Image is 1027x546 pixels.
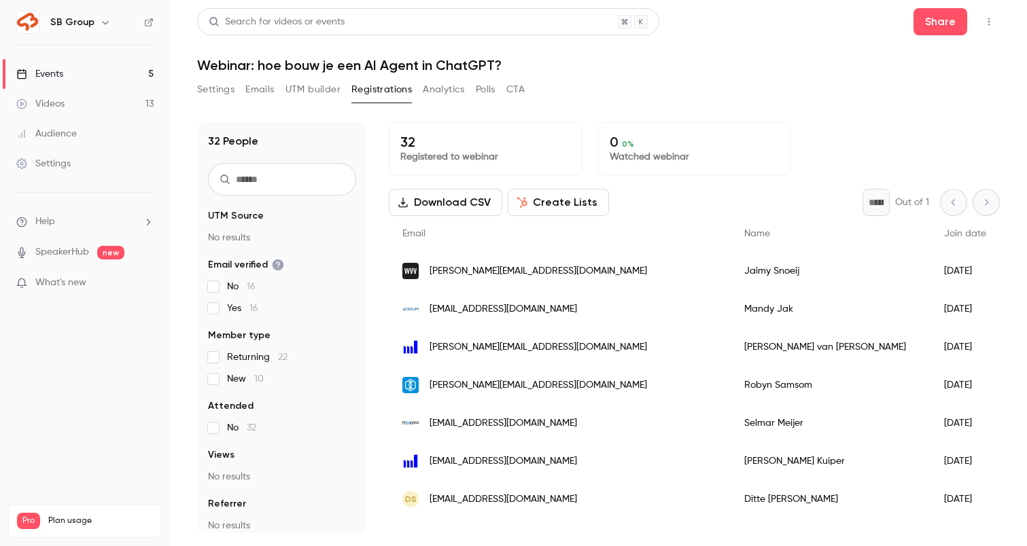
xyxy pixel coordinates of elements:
[285,79,341,101] button: UTM builder
[208,258,284,272] span: Email verified
[506,79,525,101] button: CTA
[731,480,930,518] div: Ditte [PERSON_NAME]
[227,350,288,364] span: Returning
[731,252,930,290] div: Jaimy Snoeij
[97,246,124,259] span: new
[402,301,419,317] img: atrium-vgm.nl
[48,515,153,526] span: Plan usage
[208,209,264,223] span: UTM Source
[208,209,356,532] section: facet-groups
[930,404,1000,442] div: [DATE]
[508,189,609,216] button: Create Lists
[402,229,425,238] span: Email
[16,97,65,111] div: Videos
[930,480,1000,518] div: [DATE]
[944,229,986,238] span: Join date
[622,139,634,149] span: 0 %
[731,366,930,404] div: Robyn Samsom
[197,79,234,101] button: Settings
[430,340,647,354] span: [PERSON_NAME][EMAIL_ADDRESS][DOMAIN_NAME]
[16,215,154,229] li: help-dropdown-opener
[731,442,930,480] div: [PERSON_NAME] Kuiper
[930,328,1000,366] div: [DATE]
[430,378,647,393] span: [PERSON_NAME][EMAIL_ADDRESS][DOMAIN_NAME]
[197,57,1000,73] h1: Webinar: hoe bouw je een AI Agent in ChatGPT?
[208,399,254,413] span: Attended
[744,229,770,238] span: Name
[208,231,356,244] p: No results
[402,377,419,393] img: ballast-nedam.nl
[208,497,246,511] span: Referrer
[930,366,1000,404] div: [DATE]
[430,454,577,469] span: [EMAIL_ADDRESS][DOMAIN_NAME]
[402,263,419,279] img: wereldvanvermaat.nl
[245,79,274,101] button: Emails
[35,245,89,259] a: SpeakerHub
[731,404,930,442] div: Selmar Meijer
[930,252,1000,290] div: [DATE]
[430,264,647,278] span: [PERSON_NAME][EMAIL_ADDRESS][DOMAIN_NAME]
[430,302,577,316] span: [EMAIL_ADDRESS][DOMAIN_NAME]
[17,12,39,33] img: SB Group
[208,470,356,484] p: No results
[208,519,356,532] p: No results
[402,415,419,431] img: m24you.eu
[208,133,258,149] h1: 32 People
[254,374,264,384] span: 10
[278,352,288,362] span: 22
[50,16,94,29] h6: SB Group
[227,421,256,435] span: No
[35,215,55,229] span: Help
[400,150,570,164] p: Registered to webinar
[389,189,502,216] button: Download CSV
[227,280,256,293] span: No
[249,304,258,313] span: 16
[731,290,930,328] div: Mandy Jak
[930,290,1000,328] div: [DATE]
[35,276,86,290] span: What's new
[208,448,234,462] span: Views
[731,328,930,366] div: [PERSON_NAME] van [PERSON_NAME]
[402,339,419,355] img: dewervingsfabriek.nl
[227,302,258,315] span: Yes
[247,423,256,433] span: 32
[351,79,412,101] button: Registrations
[247,282,256,291] span: 16
[209,15,345,29] div: Search for videos or events
[913,8,967,35] button: Share
[208,329,271,342] span: Member type
[16,67,63,81] div: Events
[610,134,780,150] p: 0
[16,157,71,170] div: Settings
[476,79,495,101] button: Polls
[16,127,77,141] div: Audience
[17,513,40,529] span: Pro
[400,134,570,150] p: 32
[895,196,929,209] p: Out of 1
[430,416,577,431] span: [EMAIL_ADDRESS][DOMAIN_NAME]
[423,79,465,101] button: Analytics
[227,372,264,386] span: New
[402,453,419,469] img: dewervingsfabriek.nl
[405,493,417,505] span: DS
[430,530,577,545] span: [EMAIL_ADDRESS][DOMAIN_NAME]
[610,150,780,164] p: Watched webinar
[430,492,577,507] span: [EMAIL_ADDRESS][DOMAIN_NAME]
[137,277,154,289] iframe: Noticeable Trigger
[930,442,1000,480] div: [DATE]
